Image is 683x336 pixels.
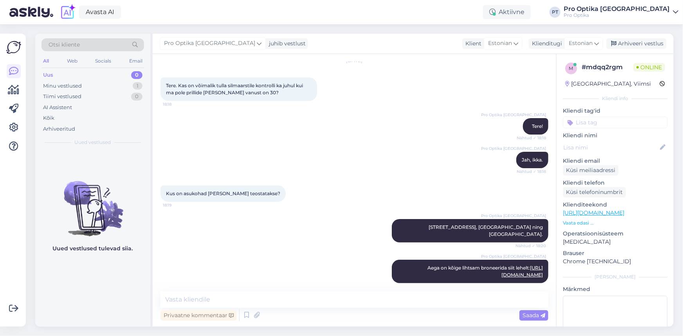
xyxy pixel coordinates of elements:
div: Aktiivne [483,5,531,19]
p: Märkmed [563,285,667,293]
span: Jah, ikka. [522,157,543,163]
div: 0 [131,71,142,79]
div: [PERSON_NAME] [563,273,667,280]
span: 18:19 [163,202,192,208]
input: Lisa nimi [563,143,658,152]
input: Lisa tag [563,117,667,128]
span: Estonian [569,39,593,48]
span: Estonian [488,39,512,48]
span: Nähtud ✓ 18:20 [515,243,546,249]
div: Tiimi vestlused [43,93,81,101]
div: Minu vestlused [43,82,82,90]
span: 18:21 [517,284,546,289]
div: Uus [43,71,53,79]
div: Kliendi info [563,95,667,102]
span: Uued vestlused [75,139,111,146]
div: Arhiveeritud [43,125,75,133]
p: Kliendi telefon [563,179,667,187]
span: Tere. Kas on võimalik tulla silmaarstile kontrolli ka juhul kui ma pole prillide [PERSON_NAME] va... [166,83,304,95]
div: 0 [131,93,142,101]
a: [URL][DOMAIN_NAME] [563,209,624,216]
span: Pro Optika [GEOGRAPHIC_DATA] [481,213,546,219]
p: Klienditeekond [563,201,667,209]
p: Brauser [563,249,667,257]
span: Otsi kliente [49,41,80,49]
p: Chrome [TECHNICAL_ID] [563,257,667,266]
div: All [41,56,50,66]
div: Arhiveeri vestlus [606,38,667,49]
div: Email [128,56,144,66]
span: Aega on kõige lihtsam broneerida siit lehelt: [427,265,543,278]
p: Kliendi email [563,157,667,165]
p: Operatsioonisüsteem [563,230,667,238]
span: [STREET_ADDRESS], [GEOGRAPHIC_DATA] ning [GEOGRAPHIC_DATA]. [429,224,544,237]
div: Küsi meiliaadressi [563,165,618,176]
span: 18:18 [163,101,192,107]
p: Kliendi nimi [563,131,667,140]
p: [MEDICAL_DATA] [563,238,667,246]
p: Vaata edasi ... [563,219,667,226]
a: Pro Optika [GEOGRAPHIC_DATA]Pro Optika [564,6,678,18]
div: Kõik [43,114,54,122]
div: Klient [462,40,481,48]
span: Pro Optika [GEOGRAPHIC_DATA] [481,253,546,259]
div: Web [65,56,79,66]
span: Pro Optika [GEOGRAPHIC_DATA] [481,112,546,118]
div: juhib vestlust [266,40,306,48]
a: Avasta AI [79,5,121,19]
div: Pro Optika [GEOGRAPHIC_DATA] [564,6,670,12]
div: Küsi telefoninumbrit [563,187,626,198]
div: 1 [133,82,142,90]
div: # mdqq2rgm [582,63,633,72]
p: Uued vestlused tulevad siia. [53,244,133,253]
span: Kus on asukohad [PERSON_NAME] teostatakse? [166,190,280,196]
div: Socials [94,56,113,66]
span: m [569,65,573,71]
span: Tere! [532,123,543,129]
div: AI Assistent [43,104,72,111]
span: Saada [523,312,545,319]
p: Kliendi tag'id [563,107,667,115]
span: Pro Optika [GEOGRAPHIC_DATA] [481,146,546,151]
span: Nähtud ✓ 18:18 [517,169,546,174]
div: [GEOGRAPHIC_DATA], Viimsi [565,80,651,88]
div: Klienditugi [529,40,562,48]
div: Pro Optika [564,12,670,18]
span: Nähtud ✓ 18:18 [517,135,546,141]
div: Privaatne kommentaar [160,310,237,321]
img: explore-ai [59,4,76,20]
span: Online [633,63,665,72]
img: No chats [35,167,150,237]
img: Askly Logo [6,40,21,55]
span: Pro Optika [GEOGRAPHIC_DATA] [164,39,255,48]
div: PT [550,7,560,18]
